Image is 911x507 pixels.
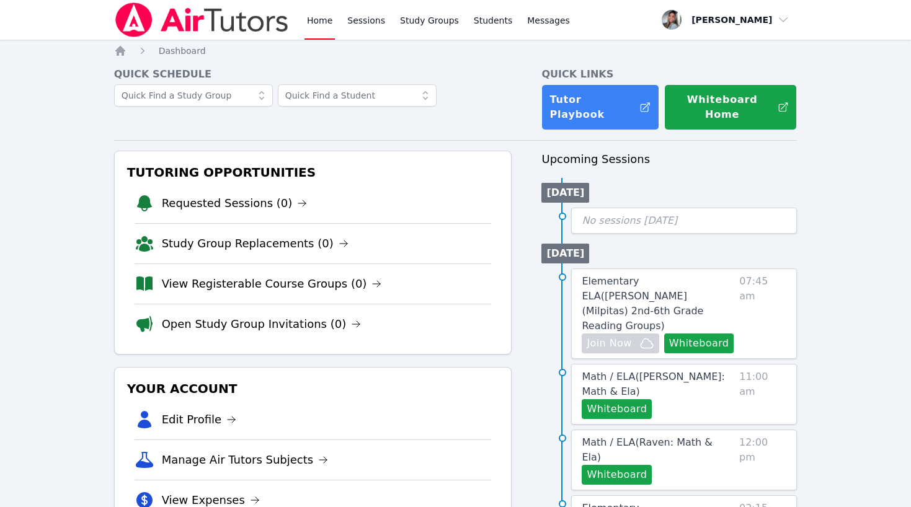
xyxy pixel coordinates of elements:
a: Math / ELA(Raven: Math & Ela) [582,435,734,465]
img: Air Tutors [114,2,290,37]
button: Whiteboard Home [664,84,798,130]
button: Whiteboard [582,465,652,485]
button: Whiteboard [582,399,652,419]
a: Edit Profile [162,411,237,428]
span: 12:00 pm [739,435,786,485]
a: Requested Sessions (0) [162,195,308,212]
h3: Upcoming Sessions [541,151,797,168]
span: Join Now [587,336,631,351]
span: Math / ELA ( Raven: Math & Ela ) [582,436,712,463]
a: Tutor Playbook [541,84,659,130]
span: 07:45 am [739,274,786,353]
li: [DATE] [541,183,589,203]
span: Math / ELA ( [PERSON_NAME]: Math & Ela ) [582,371,724,397]
li: [DATE] [541,244,589,263]
h3: Your Account [125,377,502,400]
a: View Registerable Course Groups (0) [162,275,382,293]
h3: Tutoring Opportunities [125,161,502,183]
a: Study Group Replacements (0) [162,235,349,252]
span: Dashboard [159,46,206,56]
a: Dashboard [159,45,206,57]
button: Join Now [582,333,659,353]
span: Elementary ELA ( [PERSON_NAME] (Milpitas) 2nd-6th Grade Reading Groups ) [582,275,703,332]
a: Math / ELA([PERSON_NAME]: Math & Ela) [582,369,734,399]
input: Quick Find a Student [278,84,437,107]
nav: Breadcrumb [114,45,798,57]
input: Quick Find a Study Group [114,84,273,107]
a: Manage Air Tutors Subjects [162,451,329,469]
h4: Quick Links [541,67,797,82]
span: No sessions [DATE] [582,214,677,226]
button: Whiteboard [664,333,734,353]
a: Elementary ELA([PERSON_NAME] (Milpitas) 2nd-6th Grade Reading Groups) [582,274,734,333]
h4: Quick Schedule [114,67,512,82]
span: 11:00 am [739,369,786,419]
a: Open Study Group Invitations (0) [162,315,362,333]
span: Messages [527,14,570,27]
